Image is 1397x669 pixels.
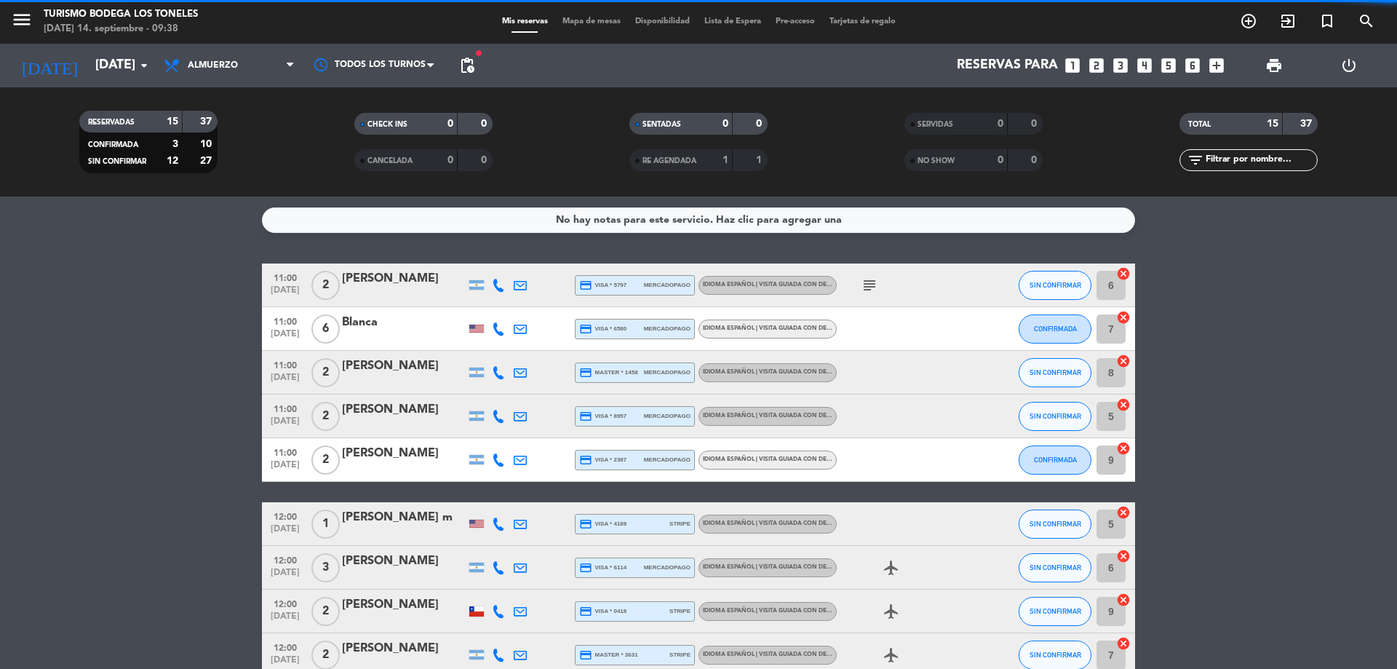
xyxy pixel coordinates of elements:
span: [DATE] [267,611,303,628]
input: Filtrar por nombre... [1204,152,1317,168]
span: SIN CONFIRMAR [1030,412,1081,420]
i: looks_6 [1183,56,1202,75]
span: SIN CONFIRMAR [1030,563,1081,571]
span: SIN CONFIRMAR [88,158,146,165]
span: Pre-acceso [768,17,822,25]
span: Idioma Español | Visita guiada con degustacion itinerante - Degustación Fuego Blanco [703,282,995,288]
button: CONFIRMADA [1019,446,1091,475]
i: cancel [1116,549,1131,563]
i: credit_card [579,649,592,662]
span: mercadopago [644,411,690,421]
span: 2 [311,358,340,387]
span: mercadopago [644,280,690,290]
span: 12:00 [267,551,303,568]
i: cancel [1116,441,1131,456]
strong: 3 [172,139,178,149]
span: CONFIRMADA [1034,456,1077,464]
span: 1 [311,510,340,539]
div: [PERSON_NAME] [342,444,466,463]
span: 11:00 [267,356,303,373]
span: TOTAL [1188,121,1211,128]
i: cancel [1116,310,1131,325]
span: Idioma Español | Visita guiada con degustacion itinerante - Degustación Fuego Blanco [703,564,995,570]
span: Idioma Español | Visita guiada con degustación - Familia Millan Wine Series [703,456,952,462]
span: 2 [311,597,340,626]
span: pending_actions [458,57,476,74]
strong: 0 [1031,119,1040,129]
span: visa * 8957 [579,410,626,423]
strong: 0 [756,119,765,129]
i: menu [11,9,33,31]
span: 12:00 [267,638,303,655]
span: SIN CONFIRMAR [1030,281,1081,289]
strong: 1 [756,155,765,165]
span: stripe [669,606,690,616]
span: visa * 2387 [579,454,626,467]
strong: 15 [1267,119,1278,129]
span: Mis reservas [495,17,555,25]
span: Idioma Español | Visita guiada con degustación itinerante - Mosquita Muerta [703,608,962,614]
span: Idioma Español | Visita guiada con degustación itinerante - Mosquita Muerta [703,325,1077,331]
span: print [1265,57,1283,74]
i: credit_card [579,518,592,531]
i: credit_card [579,366,592,379]
i: looks_5 [1159,56,1178,75]
div: Turismo Bodega Los Toneles [44,7,198,22]
strong: 27 [200,156,215,166]
i: credit_card [579,279,592,292]
span: CONFIRMADA [1034,325,1077,333]
strong: 37 [200,116,215,127]
span: Tarjetas de regalo [822,17,903,25]
span: 11:00 [267,312,303,329]
span: mercadopago [644,455,690,464]
span: Idioma Español | Visita guiada con degustacion itinerante - Degustación Fuego Blanco [703,413,995,419]
i: search [1358,12,1375,30]
span: 6 [311,314,340,344]
strong: 0 [998,155,1003,165]
span: stripe [669,519,690,529]
span: Mapa de mesas [555,17,628,25]
button: SIN CONFIRMAR [1019,402,1091,431]
i: credit_card [579,454,592,467]
i: cancel [1116,266,1131,281]
strong: 15 [167,116,178,127]
span: CONFIRMADA [88,141,138,149]
div: No hay notas para este servicio. Haz clic para agregar una [556,212,842,229]
span: [DATE] [267,416,303,433]
span: master * 3631 [579,649,638,662]
div: [PERSON_NAME] [342,595,466,614]
span: mercadopago [644,368,690,377]
span: NO SHOW [918,157,955,165]
span: 11:00 [267,443,303,460]
strong: 1 [723,155,728,165]
i: cancel [1116,397,1131,412]
div: [PERSON_NAME] [342,639,466,658]
i: cancel [1116,505,1131,520]
span: Lista de Espera [697,17,768,25]
span: SERVIDAS [918,121,953,128]
span: visa * 0418 [579,605,626,618]
span: 3 [311,553,340,582]
span: mercadopago [644,324,690,333]
button: SIN CONFIRMAR [1019,553,1091,582]
i: cancel [1116,593,1131,607]
span: [DATE] [267,524,303,541]
span: [DATE] [267,285,303,302]
span: Idioma Español | Visita guiada con degustación itinerante - Mosquita Muerta [703,369,962,375]
i: airplanemode_active [883,646,900,664]
span: 12:00 [267,507,303,524]
div: [PERSON_NAME] m [342,508,466,527]
div: [PERSON_NAME] [342,269,466,288]
i: credit_card [579,605,592,618]
i: looks_two [1087,56,1106,75]
i: subject [861,277,878,294]
span: SIN CONFIRMAR [1030,607,1081,615]
span: SIN CONFIRMAR [1030,368,1081,376]
span: Almuerzo [188,60,238,71]
div: LOG OUT [1311,44,1386,87]
span: master * 1458 [579,366,638,379]
button: SIN CONFIRMAR [1019,510,1091,539]
strong: 0 [481,155,490,165]
i: turned_in_not [1318,12,1336,30]
span: RESERVADAS [88,119,135,126]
